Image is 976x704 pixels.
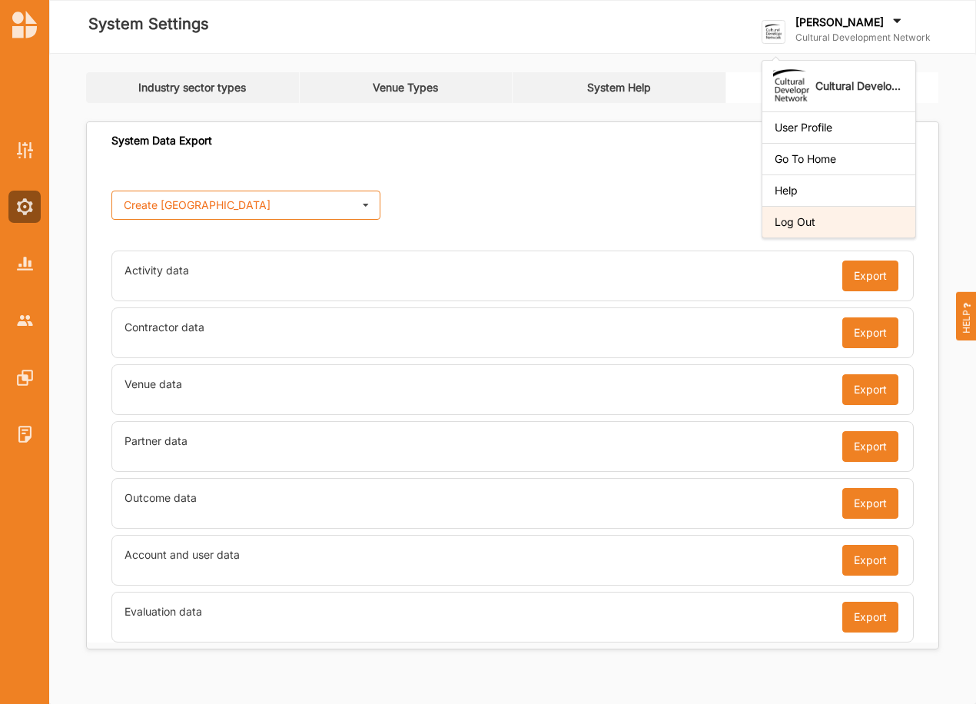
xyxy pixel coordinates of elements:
[86,72,300,103] a: Industry sector types
[17,257,33,270] img: System Reports
[124,263,189,285] label: Activity data
[12,11,37,38] img: logo
[124,547,240,570] label: Account and user data
[842,431,898,462] button: Export
[8,134,41,166] a: Activity Settings
[8,418,41,450] a: System Logs
[775,121,903,134] div: User Profile
[300,72,513,103] a: Venue Types
[17,142,33,158] img: Activity Settings
[8,304,41,337] a: Accounts & Users
[842,261,898,291] button: Export
[124,320,204,342] label: Contractor data
[17,198,33,215] img: System Settings
[795,32,931,44] label: Cultural Development Network
[795,15,884,29] label: [PERSON_NAME]
[17,370,33,386] img: Features
[762,20,785,44] img: logo
[842,545,898,576] button: Export
[17,315,33,325] img: Accounts & Users
[513,72,726,103] a: System Help
[842,602,898,633] button: Export
[124,490,197,513] label: Outcome data
[8,361,41,394] a: Features
[88,12,209,37] label: System Settings
[111,134,212,148] div: System Data Export
[775,152,903,166] div: Go To Home
[842,374,898,405] button: Export
[842,317,898,348] button: Export
[8,191,41,223] a: System Settings
[726,72,940,103] a: System Data Export
[842,488,898,519] button: Export
[124,604,202,626] label: Evaluation data
[8,247,41,280] a: System Reports
[775,184,903,198] div: Help
[17,426,33,442] img: System Logs
[775,215,903,229] div: Log Out
[124,433,188,456] label: Partner data
[124,200,271,211] div: Create [GEOGRAPHIC_DATA]
[124,377,182,399] label: Venue data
